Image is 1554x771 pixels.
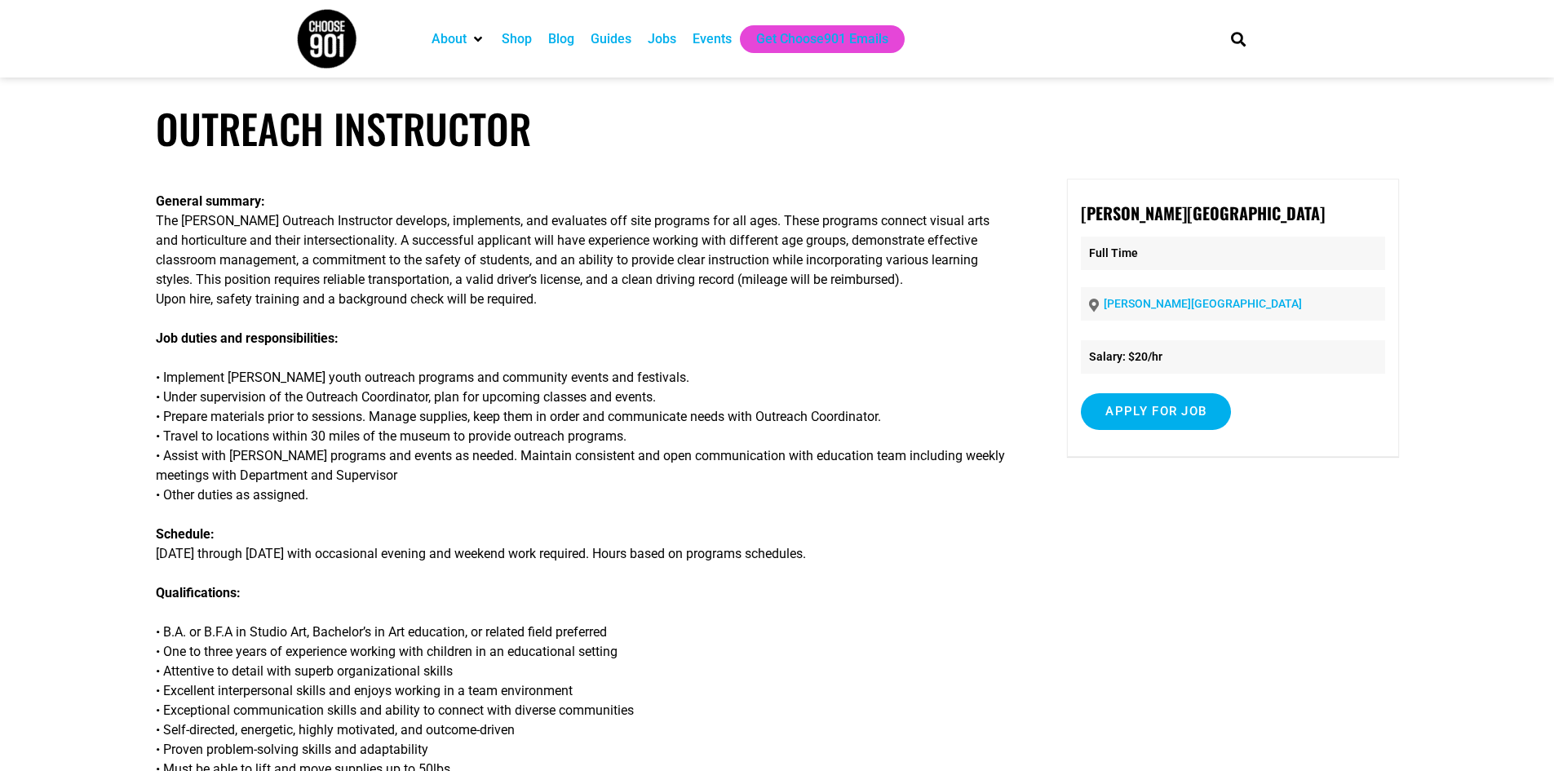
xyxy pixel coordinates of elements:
strong: General summary: [156,193,265,209]
div: Search [1224,25,1251,52]
input: Apply for job [1081,393,1231,430]
a: About [432,29,467,49]
a: Guides [591,29,631,49]
a: Events [693,29,732,49]
a: [PERSON_NAME][GEOGRAPHIC_DATA] [1104,297,1302,310]
div: About [423,25,494,53]
p: Full Time [1081,237,1384,270]
a: Shop [502,29,532,49]
p: [DATE] through [DATE] with occasional evening and weekend work required. Hours based on programs ... [156,525,1006,564]
strong: [PERSON_NAME][GEOGRAPHIC_DATA] [1081,201,1325,225]
h1: Outreach Instructor [156,104,1399,153]
a: Jobs [648,29,676,49]
a: Blog [548,29,574,49]
p: The [PERSON_NAME] Outreach Instructor develops, implements, and evaluates off site programs for a... [156,192,1006,309]
li: Salary: $20/hr [1081,340,1384,374]
p: • Implement [PERSON_NAME] youth outreach programs and community events and festivals. • Under sup... [156,368,1006,505]
strong: Schedule: [156,526,215,542]
strong: Qualifications: [156,585,241,600]
nav: Main nav [423,25,1203,53]
strong: Job duties and responsibilities: [156,330,339,346]
a: Get Choose901 Emails [756,29,888,49]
